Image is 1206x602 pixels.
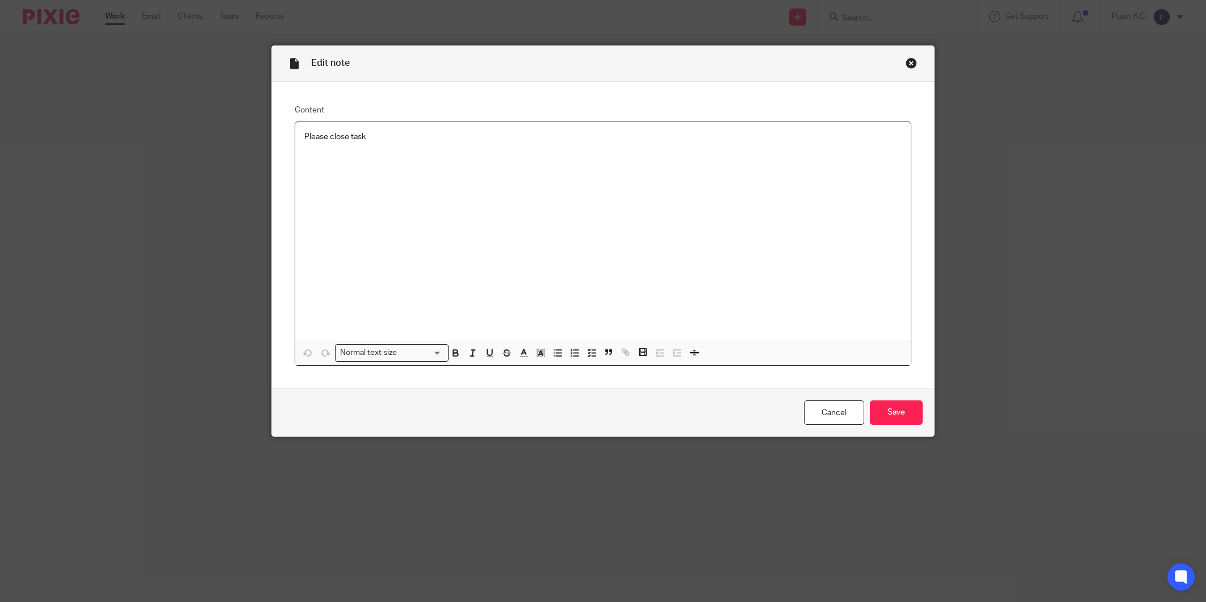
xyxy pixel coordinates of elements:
[335,344,449,362] div: Search for option
[401,347,442,359] input: Search for option
[295,104,911,116] label: Content
[906,57,917,69] div: Close this dialog window
[338,347,400,359] span: Normal text size
[311,58,350,68] span: Edit note
[804,400,864,425] a: Cancel
[304,131,902,143] p: Please close task
[870,400,923,425] input: Save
